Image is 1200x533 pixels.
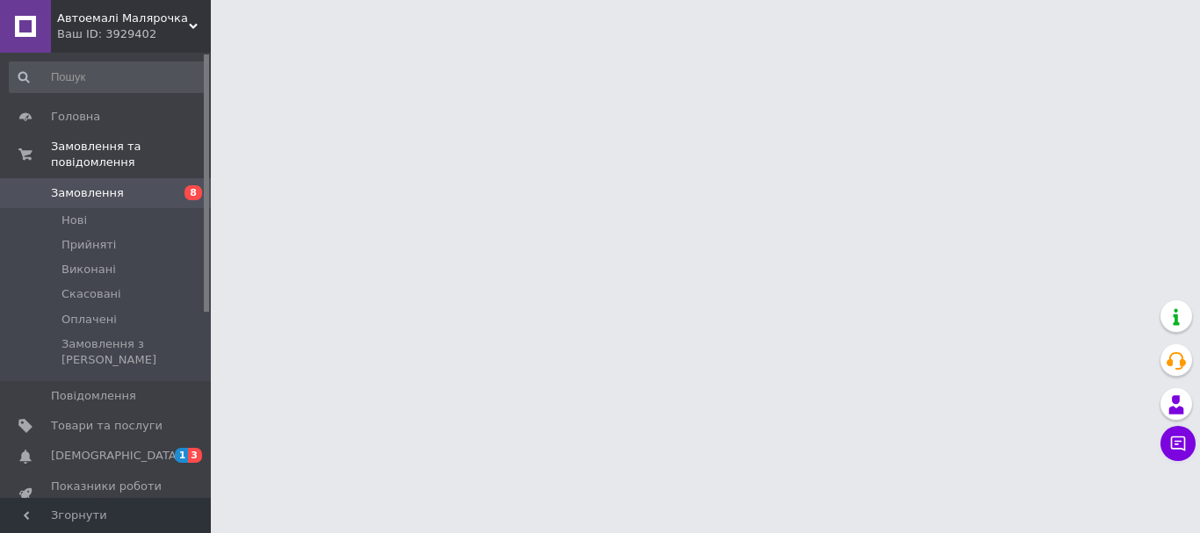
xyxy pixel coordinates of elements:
[1160,426,1196,461] button: Чат з покупцем
[57,26,211,42] div: Ваш ID: 3929402
[57,11,189,26] span: Автоемалі Малярочка
[61,212,87,228] span: Нові
[61,262,116,277] span: Виконані
[51,185,124,201] span: Замовлення
[9,61,207,93] input: Пошук
[188,448,202,463] span: 3
[51,139,211,170] span: Замовлення та повідомлення
[175,448,189,463] span: 1
[51,388,136,404] span: Повідомлення
[184,185,202,200] span: 8
[61,312,117,328] span: Оплачені
[61,237,116,253] span: Прийняті
[61,286,121,302] span: Скасовані
[51,479,163,510] span: Показники роботи компанії
[51,418,163,434] span: Товари та послуги
[51,448,181,464] span: [DEMOGRAPHIC_DATA]
[61,336,206,368] span: Замовлення з [PERSON_NAME]
[51,109,100,125] span: Головна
